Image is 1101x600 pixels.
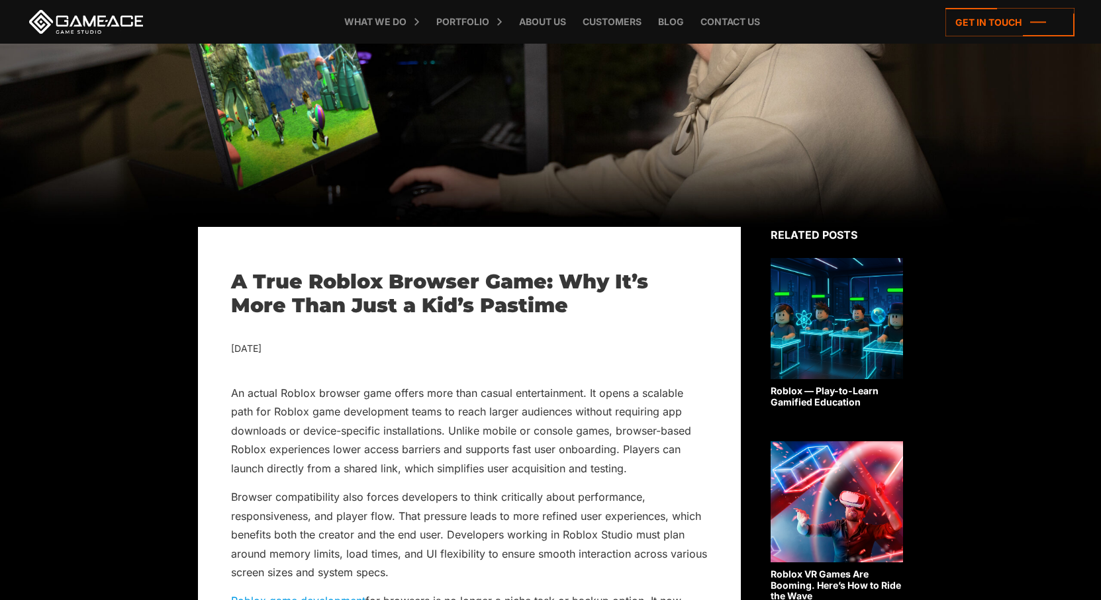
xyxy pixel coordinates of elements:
[945,8,1075,36] a: Get in touch
[771,227,903,243] div: Related posts
[231,341,708,357] div: [DATE]
[771,258,903,408] a: Roblox — Play-to-Learn Gamified Education
[231,488,708,581] p: Browser compatibility also forces developers to think critically about performance, responsivenes...
[771,441,903,562] img: Related
[771,258,903,379] img: Related
[231,384,708,478] p: An actual Roblox browser game offers more than casual entertainment. It opens a scalable path for...
[231,270,708,318] h1: A True Roblox Browser Game: Why It’s More Than Just a Kid’s Pastime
